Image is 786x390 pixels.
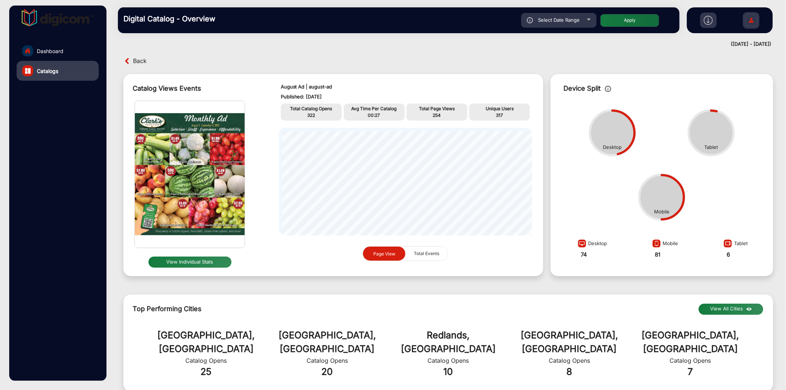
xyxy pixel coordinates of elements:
[146,365,267,379] div: 25
[146,328,267,356] div: [GEOGRAPHIC_DATA], [GEOGRAPHIC_DATA]
[133,83,266,93] div: Catalog Views Events
[37,47,63,55] span: Dashboard
[603,144,622,151] div: Desktop
[373,251,395,256] span: Page View
[409,247,444,261] span: Total Events
[704,16,713,25] img: h2download.svg
[368,112,380,118] span: 00:27
[388,356,509,365] div: Catalog Opens
[363,247,405,261] button: Page View
[149,257,231,268] button: View Individual Stats
[25,68,31,74] img: catalog
[576,237,607,251] div: Desktop
[655,251,660,258] strong: 81
[133,305,202,313] span: Top Performing Cities
[111,41,771,48] div: ([DATE] - [DATE])
[346,105,403,112] p: Avg Time Per Catalog
[363,246,448,261] mat-button-toggle-group: graph selection
[22,9,94,26] img: vmg-logo
[509,356,630,365] div: Catalog Opens
[281,93,530,101] p: Published: [DATE]
[146,356,267,365] div: Catalog Opens
[576,239,588,251] img: image
[281,83,530,91] p: August Ad | august-ad
[509,365,630,379] div: 8
[630,365,751,379] div: 7
[307,112,315,118] span: 322
[630,328,751,356] div: [GEOGRAPHIC_DATA], [GEOGRAPHIC_DATA]
[630,356,751,365] div: Catalog Opens
[123,57,131,65] img: back arrow
[133,55,147,67] span: Back
[24,48,31,54] img: home
[267,365,388,379] div: 20
[650,239,663,251] img: image
[722,237,748,251] div: Tablet
[405,247,448,261] button: Total Events
[605,86,611,92] img: icon
[388,365,509,379] div: 10
[388,328,509,356] div: Redlands, [GEOGRAPHIC_DATA]
[699,304,763,315] button: View All Cities
[705,144,718,151] div: Tablet
[650,237,678,251] div: Mobile
[538,17,580,23] span: Select Date Range
[496,112,503,118] span: 317
[563,84,601,92] span: Device Split
[267,356,388,365] div: Catalog Opens
[433,112,441,118] span: 254
[727,251,730,258] strong: 6
[135,101,245,248] img: img
[37,67,58,75] span: Catalogs
[17,41,99,61] a: Dashboard
[600,14,659,27] button: Apply
[408,105,465,112] p: Total Page Views
[17,61,99,81] a: Catalogs
[283,105,340,112] p: Total Catalog Opens
[471,105,528,112] p: Unique Users
[123,14,227,23] h3: Digital Catalog - Overview
[267,328,388,356] div: [GEOGRAPHIC_DATA], [GEOGRAPHIC_DATA]
[744,8,759,34] img: Sign%20Up.svg
[654,208,670,216] div: Mobile
[581,251,587,258] strong: 74
[722,239,734,251] img: image
[527,17,533,23] img: icon
[509,328,630,356] div: [GEOGRAPHIC_DATA], [GEOGRAPHIC_DATA]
